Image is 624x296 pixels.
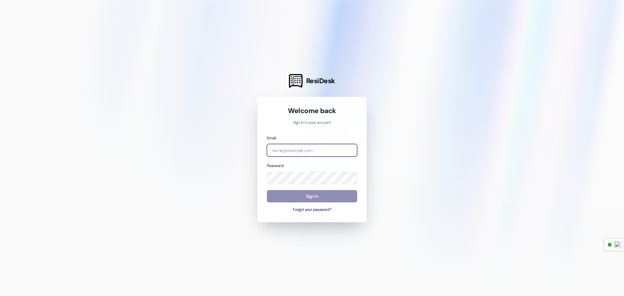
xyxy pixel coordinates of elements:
[267,106,357,115] h1: Welcome back
[289,74,303,88] img: ResiDesk Logo
[267,163,283,168] label: Password
[267,190,357,203] button: Sign In
[267,144,357,157] input: name@example.com
[267,120,357,126] p: Sign in to your account
[306,76,335,85] span: ResiDesk
[267,135,276,141] label: Email
[267,207,357,213] button: Forgot your password?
